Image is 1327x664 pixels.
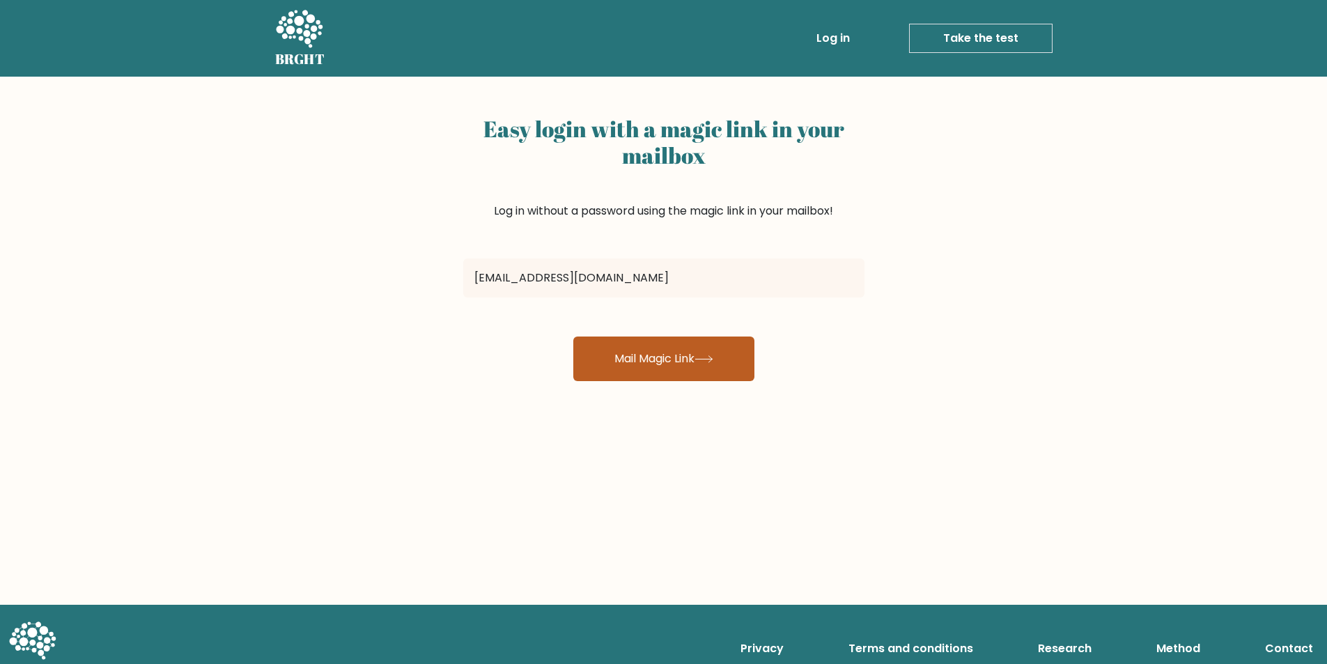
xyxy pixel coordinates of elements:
[811,24,855,52] a: Log in
[1259,635,1319,663] a: Contact
[909,24,1053,53] a: Take the test
[1032,635,1097,663] a: Research
[573,337,754,381] button: Mail Magic Link
[463,110,864,253] div: Log in without a password using the magic link in your mailbox!
[843,635,979,663] a: Terms and conditions
[275,51,325,68] h5: BRGHT
[463,258,864,298] input: Email
[735,635,789,663] a: Privacy
[463,116,864,169] h2: Easy login with a magic link in your mailbox
[1151,635,1206,663] a: Method
[275,6,325,71] a: BRGHT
